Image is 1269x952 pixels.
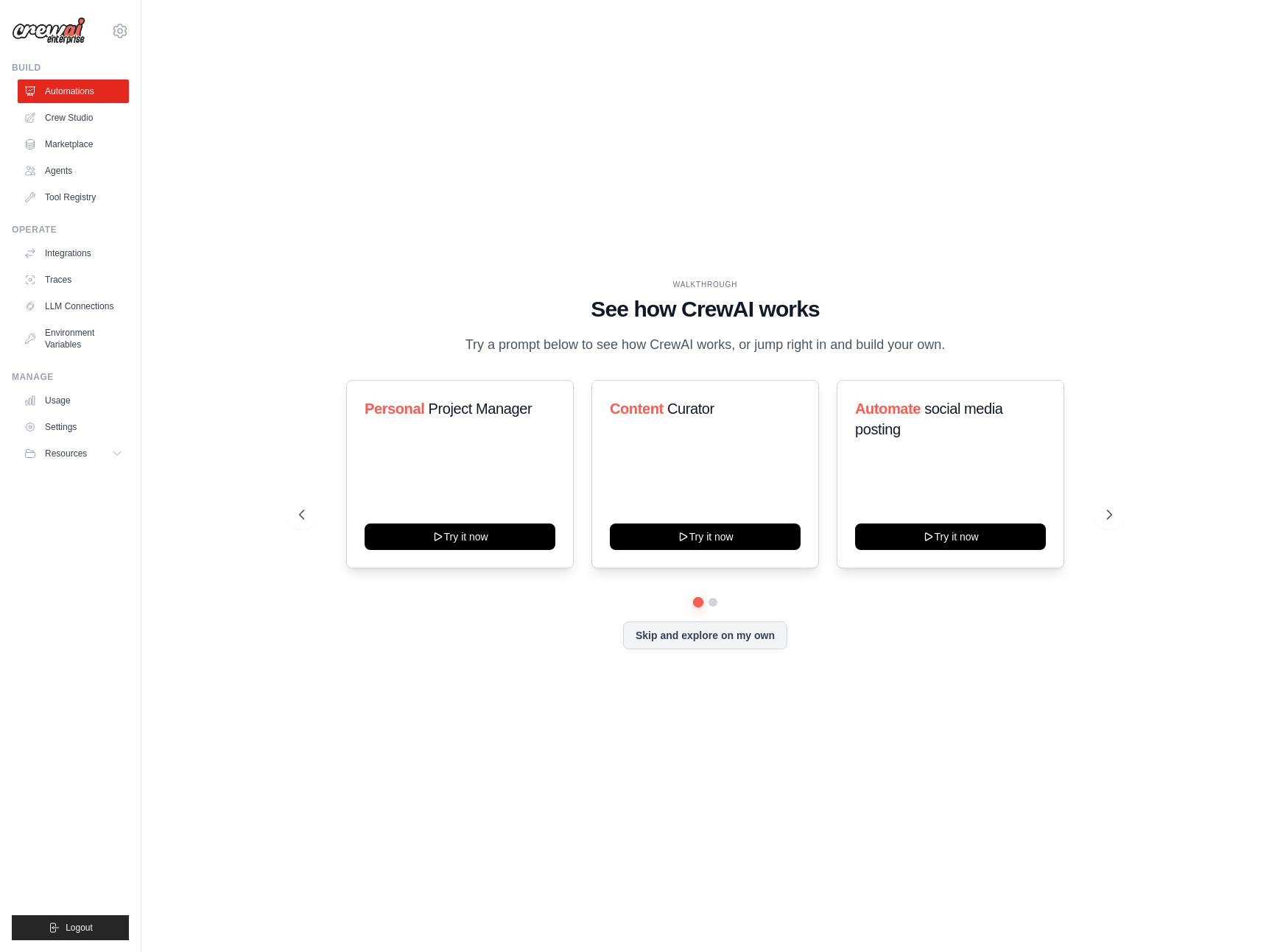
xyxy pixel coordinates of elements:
a: Agents [18,159,129,183]
span: Content [610,401,664,417]
button: Resources [18,442,129,465]
button: Try it now [855,523,1046,550]
a: Settings [18,415,129,439]
button: Logout [12,915,129,940]
span: Curator [667,401,714,417]
p: Try a prompt below to see how CrewAI works, or jump right in and build your own. [458,334,953,356]
span: Personal [365,401,424,417]
span: Project Manager [428,401,532,417]
span: social media posting [855,401,1003,437]
a: Crew Studio [18,106,129,130]
h1: See how CrewAI works [299,296,1112,322]
div: Build [12,62,129,74]
a: LLM Connections [18,295,129,318]
span: Resources [45,448,87,459]
span: Logout [66,922,93,934]
button: Skip and explore on my own [623,621,787,649]
button: Try it now [610,523,801,550]
img: Logo [12,17,85,45]
div: Operate [12,224,129,236]
a: Integrations [18,241,129,265]
a: Traces [18,268,129,292]
span: Automate [855,401,921,417]
a: Usage [18,389,129,412]
div: WALKTHROUGH [299,279,1112,290]
a: Marketplace [18,133,129,156]
button: Try it now [365,523,555,550]
a: Environment Variables [18,321,129,356]
a: Tool Registry [18,186,129,209]
div: Manage [12,371,129,383]
a: Automations [18,80,129,103]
